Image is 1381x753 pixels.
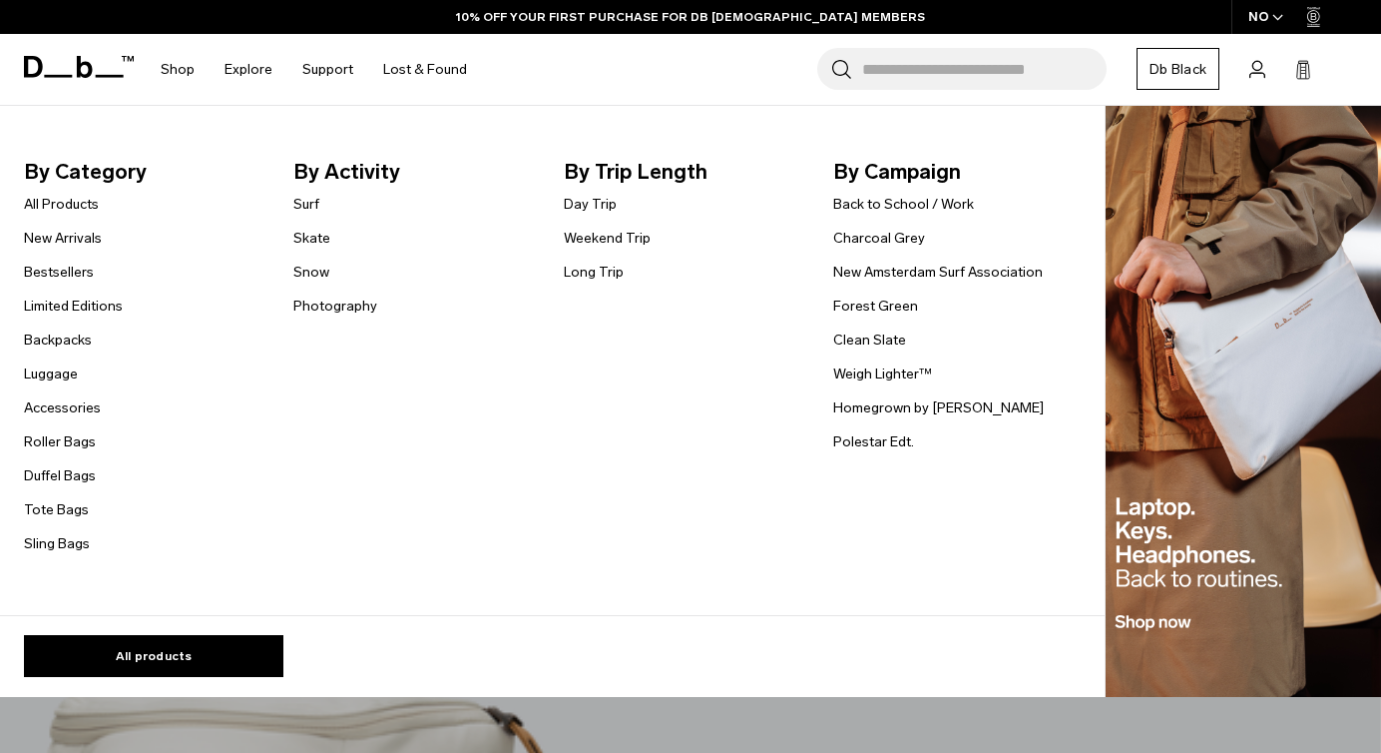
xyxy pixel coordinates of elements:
[833,296,918,317] a: Forest Green
[24,465,96,486] a: Duffel Bags
[833,431,914,452] a: Polestar Edt.
[24,364,78,384] a: Luggage
[293,194,319,215] a: Surf
[24,533,90,554] a: Sling Bags
[833,194,974,215] a: Back to School / Work
[833,262,1043,283] a: New Amsterdam Surf Association
[833,397,1044,418] a: Homegrown by [PERSON_NAME]
[24,262,94,283] a: Bestsellers
[564,228,651,249] a: Weekend Trip
[833,156,1071,188] span: By Campaign
[24,499,89,520] a: Tote Bags
[293,262,329,283] a: Snow
[383,34,467,105] a: Lost & Found
[293,156,531,188] span: By Activity
[24,397,101,418] a: Accessories
[564,262,624,283] a: Long Trip
[1106,106,1381,698] img: Db
[24,635,283,677] a: All products
[1137,48,1219,90] a: Db Black
[564,156,801,188] span: By Trip Length
[225,34,272,105] a: Explore
[24,296,123,317] a: Limited Editions
[293,296,377,317] a: Photography
[302,34,353,105] a: Support
[24,330,92,351] a: Backpacks
[456,8,925,26] a: 10% OFF YOUR FIRST PURCHASE FOR DB [DEMOGRAPHIC_DATA] MEMBERS
[564,194,617,215] a: Day Trip
[833,364,932,384] a: Weigh Lighter™
[833,330,906,351] a: Clean Slate
[24,431,96,452] a: Roller Bags
[146,34,482,105] nav: Main Navigation
[24,228,102,249] a: New Arrivals
[24,194,99,215] a: All Products
[24,156,261,188] span: By Category
[161,34,195,105] a: Shop
[833,228,925,249] a: Charcoal Grey
[293,228,330,249] a: Skate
